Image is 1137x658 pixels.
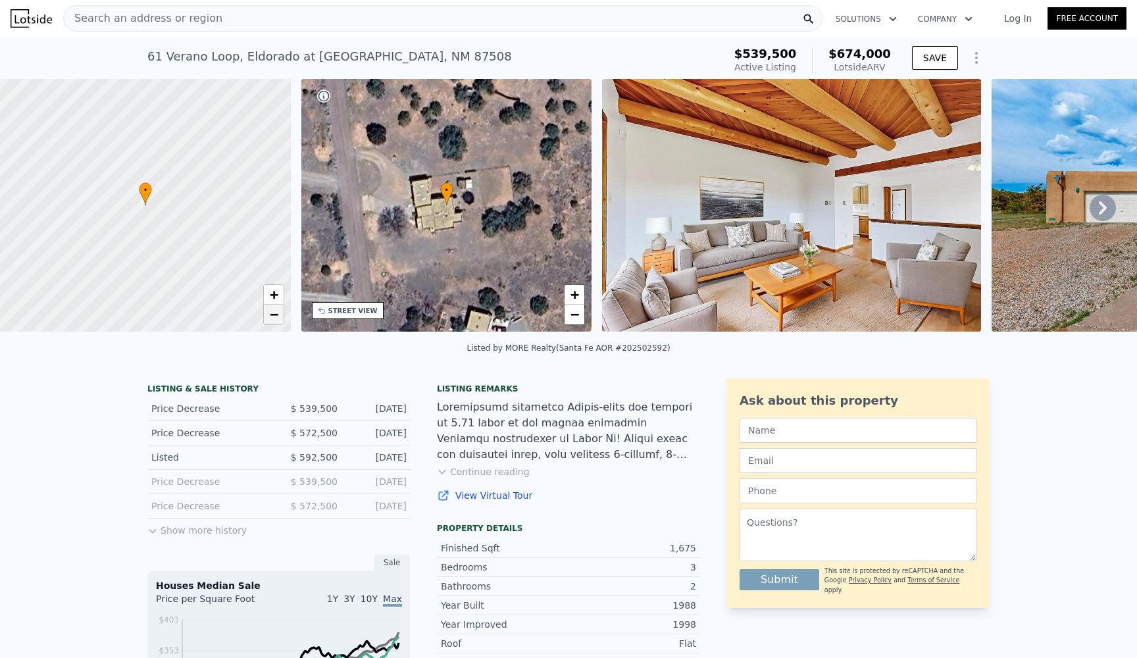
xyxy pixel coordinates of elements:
a: View Virtual Tour [437,489,700,502]
div: [DATE] [348,451,407,464]
span: Active Listing [734,62,796,72]
button: Submit [740,569,819,590]
div: Year Improved [441,618,568,631]
span: $ 539,500 [291,476,338,487]
div: STREET VIEW [328,306,378,316]
span: 1Y [327,594,338,604]
button: Show more history [147,519,247,537]
button: SAVE [912,46,958,70]
div: 3 [568,561,696,574]
span: 3Y [343,594,355,604]
button: Company [907,7,983,31]
img: Sale: 140941436 Parcel: 64081078 [602,79,981,332]
div: Price Decrease [151,499,268,513]
span: $ 539,500 [291,403,338,414]
span: Max [383,594,402,607]
button: Solutions [825,7,907,31]
span: $674,000 [828,47,891,61]
span: 10Y [361,594,378,604]
div: Property details [437,523,700,534]
input: Phone [740,478,976,503]
div: Listed by MORE Realty (Santa Fe AOR #202502592) [467,343,670,353]
button: Continue reading [437,465,530,478]
div: 61 Verano Loop , Eldorado at [GEOGRAPHIC_DATA] , NM 87508 [147,47,512,66]
input: Email [740,448,976,473]
div: Price Decrease [151,426,268,440]
div: [DATE] [348,475,407,488]
div: [DATE] [348,402,407,415]
span: $ 572,500 [291,501,338,511]
div: Price Decrease [151,402,268,415]
span: • [139,184,152,196]
a: Log In [988,12,1048,25]
img: Lotside [11,9,52,28]
a: Zoom out [565,305,584,324]
div: Houses Median Sale [156,579,402,592]
a: Free Account [1048,7,1126,30]
div: 2 [568,580,696,593]
div: [DATE] [348,499,407,513]
a: Zoom in [264,285,284,305]
div: Year Built [441,599,568,612]
div: [DATE] [348,426,407,440]
span: − [570,306,579,322]
span: • [440,184,453,196]
div: Price per Square Foot [156,592,279,613]
div: Bedrooms [441,561,568,574]
a: Zoom in [565,285,584,305]
div: Bathrooms [441,580,568,593]
div: Sale [374,554,411,571]
div: LISTING & SALE HISTORY [147,384,411,397]
div: Listing remarks [437,384,700,394]
a: Zoom out [264,305,284,324]
a: Terms of Service [907,576,959,584]
span: + [269,286,278,303]
div: Price Decrease [151,475,268,488]
div: Lotside ARV [828,61,891,74]
div: Ask about this property [740,392,976,410]
tspan: $353 [159,646,179,655]
div: This site is protected by reCAPTCHA and the Google and apply. [824,567,976,595]
div: Listed [151,451,268,464]
span: − [269,306,278,322]
div: Flat [568,637,696,650]
div: • [139,182,152,205]
div: Loremipsumd sitametco Adipis-elits doe tempori ut 5.71 labor et dol magnaa enimadmin Veniamqu nos... [437,399,700,463]
div: 1,675 [568,542,696,555]
span: $ 592,500 [291,452,338,463]
span: $ 572,500 [291,428,338,438]
div: Roof [441,637,568,650]
a: Privacy Policy [849,576,892,584]
span: + [570,286,579,303]
span: $539,500 [734,47,797,61]
div: • [440,182,453,205]
button: Show Options [963,45,990,71]
div: 1998 [568,618,696,631]
tspan: $403 [159,615,179,624]
span: Search an address or region [64,11,222,26]
input: Name [740,418,976,443]
div: 1988 [568,599,696,612]
div: Finished Sqft [441,542,568,555]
